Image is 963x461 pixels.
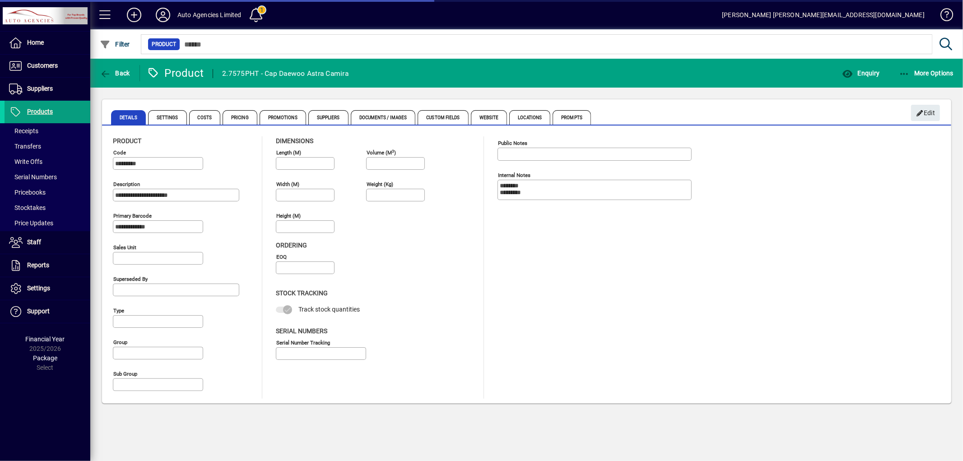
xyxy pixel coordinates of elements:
mat-label: Length (m) [276,149,301,156]
mat-label: Group [113,339,127,345]
a: Write Offs [5,154,90,169]
a: Suppliers [5,78,90,100]
span: Prompts [553,110,591,125]
button: Edit [911,105,940,121]
span: Support [27,307,50,315]
mat-label: Volume (m ) [367,149,396,156]
span: Suppliers [308,110,349,125]
span: Back [100,70,130,77]
span: Website [471,110,507,125]
mat-label: Description [113,181,140,187]
button: Add [120,7,149,23]
div: [PERSON_NAME] [PERSON_NAME][EMAIL_ADDRESS][DOMAIN_NAME] [722,8,925,22]
span: Dimensions [276,137,313,144]
a: Settings [5,277,90,300]
mat-label: Sub group [113,371,137,377]
span: Stock Tracking [276,289,328,297]
span: Promotions [260,110,306,125]
span: Suppliers [27,85,53,92]
a: Pricebooks [5,185,90,200]
mat-label: Public Notes [498,140,527,146]
mat-label: Height (m) [276,213,301,219]
mat-label: Width (m) [276,181,299,187]
span: Documents / Images [351,110,416,125]
span: Staff [27,238,41,246]
a: Knowledge Base [934,2,952,31]
button: Enquiry [840,65,882,81]
span: Filter [100,41,130,48]
span: Receipts [9,127,38,135]
div: 2.7575PHT - Cap Daewoo Astra Camira [222,66,349,81]
a: Customers [5,55,90,77]
span: Reports [27,261,49,269]
span: Track stock quantities [298,306,360,313]
div: Product [147,66,204,80]
span: Stocktakes [9,204,46,211]
span: Transfers [9,143,41,150]
app-page-header-button: Back [90,65,140,81]
mat-label: Serial Number tracking [276,339,330,345]
mat-label: Weight (Kg) [367,181,393,187]
span: Product [152,40,176,49]
span: Ordering [276,242,307,249]
mat-label: Sales unit [113,244,136,251]
sup: 3 [392,149,394,153]
mat-label: Code [113,149,126,156]
span: Products [27,108,53,115]
a: Transfers [5,139,90,154]
span: Locations [509,110,550,125]
mat-label: Superseded by [113,276,148,282]
mat-label: Primary barcode [113,213,152,219]
a: Staff [5,231,90,254]
span: Settings [27,284,50,292]
a: Reports [5,254,90,277]
span: Pricebooks [9,189,46,196]
span: Details [111,110,146,125]
span: Costs [189,110,221,125]
a: Stocktakes [5,200,90,215]
span: Settings [148,110,187,125]
a: Support [5,300,90,323]
button: Filter [98,36,132,52]
a: Home [5,32,90,54]
span: Serial Numbers [276,327,327,335]
a: Price Updates [5,215,90,231]
mat-label: Type [113,307,124,314]
span: Serial Numbers [9,173,57,181]
span: Customers [27,62,58,69]
button: Profile [149,7,177,23]
span: Edit [916,106,935,121]
span: Pricing [223,110,257,125]
span: More Options [899,70,954,77]
a: Receipts [5,123,90,139]
span: Price Updates [9,219,53,227]
span: Financial Year [26,335,65,343]
span: Custom Fields [418,110,468,125]
span: Write Offs [9,158,42,165]
button: Back [98,65,132,81]
div: Auto Agencies Limited [177,8,242,22]
button: More Options [897,65,956,81]
span: Home [27,39,44,46]
span: Package [33,354,57,362]
span: Enquiry [842,70,879,77]
mat-label: EOQ [276,254,287,260]
span: Product [113,137,141,144]
mat-label: Internal Notes [498,172,530,178]
a: Serial Numbers [5,169,90,185]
